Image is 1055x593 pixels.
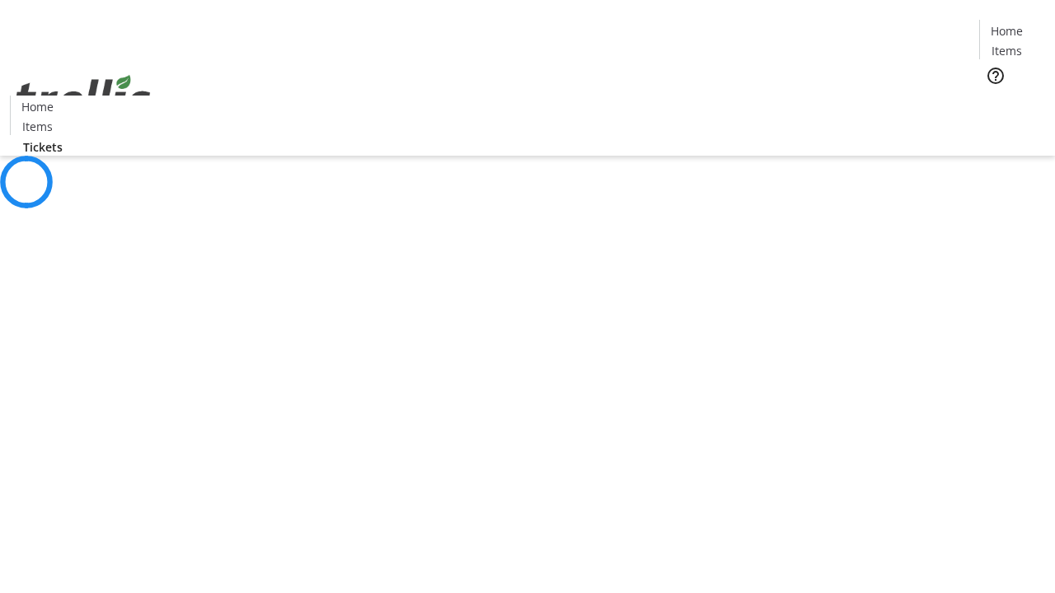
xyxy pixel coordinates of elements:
span: Tickets [992,96,1032,113]
a: Items [11,118,63,135]
span: Home [991,22,1023,40]
a: Tickets [979,96,1045,113]
a: Home [11,98,63,115]
a: Items [980,42,1033,59]
a: Tickets [10,138,76,156]
span: Home [21,98,54,115]
a: Home [980,22,1033,40]
span: Tickets [23,138,63,156]
span: Items [22,118,53,135]
button: Help [979,59,1012,92]
span: Items [992,42,1022,59]
img: Orient E2E Organization PY8owYgghp's Logo [10,57,157,139]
